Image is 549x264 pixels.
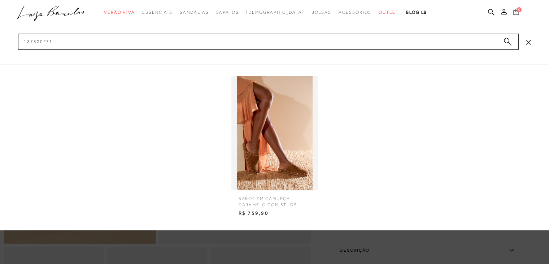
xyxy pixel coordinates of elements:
[180,6,209,19] a: categoryNavScreenReaderText
[104,6,135,19] a: categoryNavScreenReaderText
[18,34,519,50] input: Buscar.
[233,208,316,219] span: R$ 759,90
[216,10,239,15] span: Sapatos
[311,10,331,15] span: Bolsas
[311,6,331,19] a: categoryNavScreenReaderText
[339,10,371,15] span: Acessórios
[104,10,135,15] span: Verão Viva
[246,6,304,19] a: noSubCategoriesText
[142,6,173,19] a: categoryNavScreenReaderText
[379,6,399,19] a: categoryNavScreenReaderText
[233,190,316,208] span: SABOT EM CAMURÇA CARAMELO COM STUDS
[339,6,371,19] a: categoryNavScreenReaderText
[142,10,173,15] span: Essenciais
[406,6,427,19] a: BLOG LB
[406,10,427,15] span: BLOG LB
[216,6,239,19] a: categoryNavScreenReaderText
[246,10,304,15] span: [DEMOGRAPHIC_DATA]
[230,76,320,218] a: SABOT EM CAMURÇA CARAMELO COM STUDS SABOT EM CAMURÇA CARAMELO COM STUDS R$ 759,90
[511,8,521,18] button: 0
[379,10,399,15] span: Outlet
[180,10,209,15] span: Sandálias
[231,76,318,190] img: SABOT EM CAMURÇA CARAMELO COM STUDS
[517,7,522,12] span: 0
